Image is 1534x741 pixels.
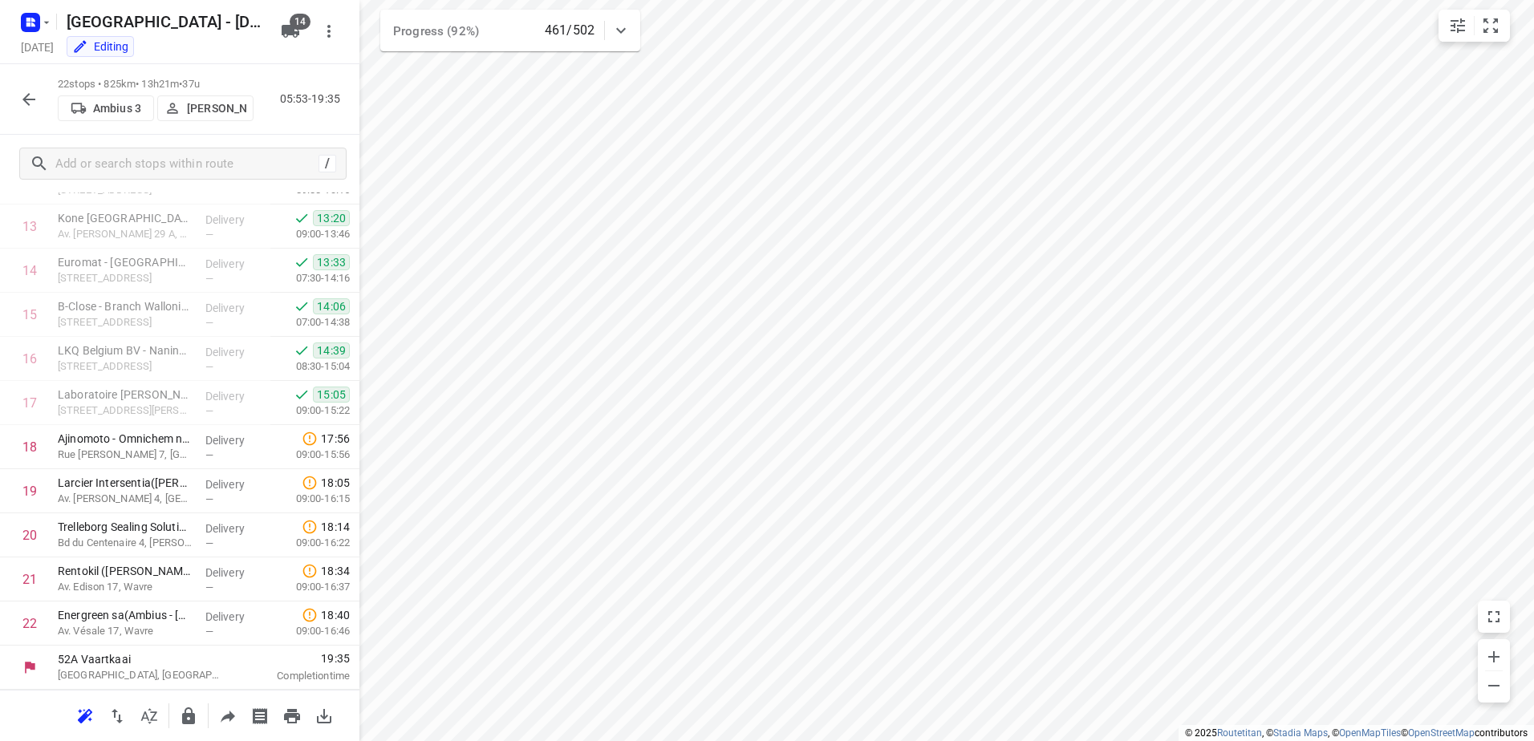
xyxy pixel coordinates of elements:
[1339,727,1401,739] a: OpenMapTiles
[22,395,37,411] div: 17
[22,351,37,366] div: 16
[294,254,310,270] svg: Done
[1185,727,1528,739] li: © 2025 , © , © © contributors
[270,447,350,463] p: 09:00-15:56
[205,344,265,360] p: Delivery
[321,431,350,447] span: 17:56
[313,15,345,47] button: More
[270,403,350,419] p: 09:00-15:22
[205,212,265,228] p: Delivery
[58,447,193,463] p: Rue Emile Francqui 7, Mont-st-guibert
[205,520,265,537] p: Delivery
[58,651,225,667] p: 52A Vaartkaai
[313,210,350,226] span: 13:20
[1217,727,1262,739] a: Routetitan
[294,298,310,314] svg: Done
[58,342,193,358] p: LKQ Belgium BV - Naninne(Pierre Van Sintjan)
[205,361,213,373] span: —
[58,358,193,375] p: Rue des Pieds d'Alouette 37, Namur
[205,626,213,638] span: —
[58,95,154,121] button: Ambius 3
[205,273,213,285] span: —
[69,707,101,723] span: Reoptimize route
[22,484,37,499] div: 19
[58,226,193,242] p: Av. Jean Mermoz 29 A, Gosselies
[58,535,193,551] p: Bd du Centenaire 4, Dion-valmont
[58,579,193,595] p: Av. Edison 17, Wavre
[205,476,265,492] p: Delivery
[58,298,193,314] p: B-Close - Branch Wallonie(Morane de Barquin)
[294,210,310,226] svg: Done
[133,707,165,723] span: Sort by time window
[270,535,350,551] p: 09:00-16:22
[270,491,350,507] p: 09:00-16:15
[58,491,193,507] p: Av. Jean Monnet 4, Louvain-la-neuve
[58,270,193,286] p: Rue de Namur 141, Gosselies
[280,91,347,107] p: 05:53-19:35
[1439,10,1510,42] div: small contained button group
[319,155,336,172] div: /
[93,102,141,115] p: Ambius 3
[58,667,225,683] p: [GEOGRAPHIC_DATA], [GEOGRAPHIC_DATA]
[205,300,265,316] p: Delivery
[270,623,350,639] p: 09:00-16:46
[22,307,37,322] div: 15
[321,563,350,579] span: 18:34
[58,210,193,226] p: Kone Belgium(Ambius - België)
[274,15,306,47] button: 14
[290,14,310,30] span: 14
[58,403,193,419] p: Rue Léopold Genicot 16, Fernelmont
[270,358,350,375] p: 08:30-15:04
[302,519,318,535] svg: Late
[205,493,213,505] span: —
[270,270,350,286] p: 07:30-14:16
[205,581,213,593] span: —
[22,263,37,278] div: 14
[313,342,350,358] span: 14:39
[182,78,199,90] span: 37u
[321,475,350,491] span: 18:05
[276,707,308,723] span: Print route
[72,38,128,55] div: You are currently in edit mode.
[58,475,193,491] p: Larcier Intersentia(Stephanie Ville (Larcier))
[205,317,213,329] span: —
[380,10,640,51] div: Progress (92%)461/502
[22,572,37,587] div: 21
[313,254,350,270] span: 13:33
[1442,10,1474,42] button: Map settings
[302,607,318,623] svg: Late
[1475,10,1507,42] button: Fit zoom
[22,439,37,455] div: 18
[58,519,193,535] p: Trelleborg Sealing Solutions (Valérie Guyaux (Trelleborg))
[205,388,265,404] p: Delivery
[244,707,276,723] span: Print shipping labels
[22,616,37,631] div: 22
[313,387,350,403] span: 15:05
[58,431,193,447] p: Ajinomoto - Omnichem nv(Marie Catherine Thonon (Ajinomoto))
[313,298,350,314] span: 14:06
[187,102,246,115] p: [PERSON_NAME]
[294,342,310,358] svg: Done
[205,449,213,461] span: —
[205,609,265,625] p: Delivery
[205,256,265,272] p: Delivery
[205,432,265,448] p: Delivery
[308,707,340,723] span: Download route
[205,537,213,549] span: —
[321,607,350,623] span: 18:40
[1273,727,1328,739] a: Stadia Maps
[58,254,193,270] p: Euromat - Charleroi(Dominique Libert)
[545,21,595,40] p: 461/502
[58,387,193,403] p: Laboratoire Luc Olivier(Ambius - België)
[179,78,182,90] span: •
[205,565,265,581] p: Delivery
[55,152,319,176] input: Add or search stops within route
[244,650,350,666] span: 19:35
[22,219,37,234] div: 13
[212,707,244,723] span: Share route
[58,77,254,92] p: 22 stops • 825km • 13h21m
[302,475,318,491] svg: Late
[205,405,213,417] span: —
[244,668,350,684] p: Completion time
[393,24,479,38] span: Progress (92%)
